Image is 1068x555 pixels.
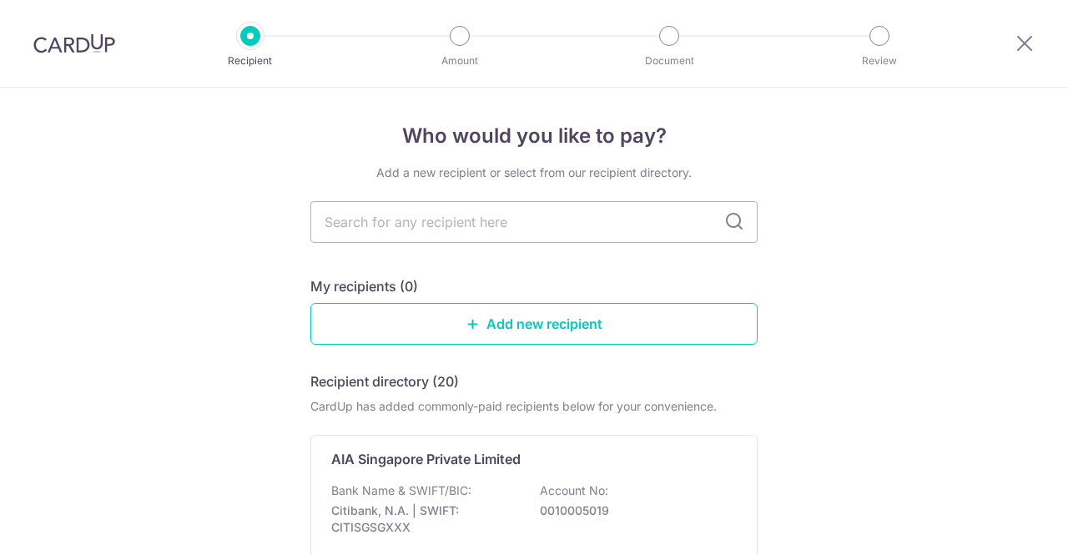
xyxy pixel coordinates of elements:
p: Recipient [189,53,312,69]
div: Add a new recipient or select from our recipient directory. [310,164,758,181]
p: AIA Singapore Private Limited [331,449,521,469]
h4: Who would you like to pay? [310,121,758,151]
p: Citibank, N.A. | SWIFT: CITISGSGXXX [331,502,518,536]
iframe: Opens a widget where you can find more information [961,505,1051,547]
a: Add new recipient [310,303,758,345]
p: 0010005019 [540,502,727,519]
div: CardUp has added commonly-paid recipients below for your convenience. [310,398,758,415]
input: Search for any recipient here [310,201,758,243]
h5: Recipient directory (20) [310,371,459,391]
p: Review [818,53,941,69]
p: Document [607,53,731,69]
p: Account No: [540,482,608,499]
h5: My recipients (0) [310,276,418,296]
p: Bank Name & SWIFT/BIC: [331,482,471,499]
p: Amount [398,53,521,69]
img: CardUp [33,33,115,53]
